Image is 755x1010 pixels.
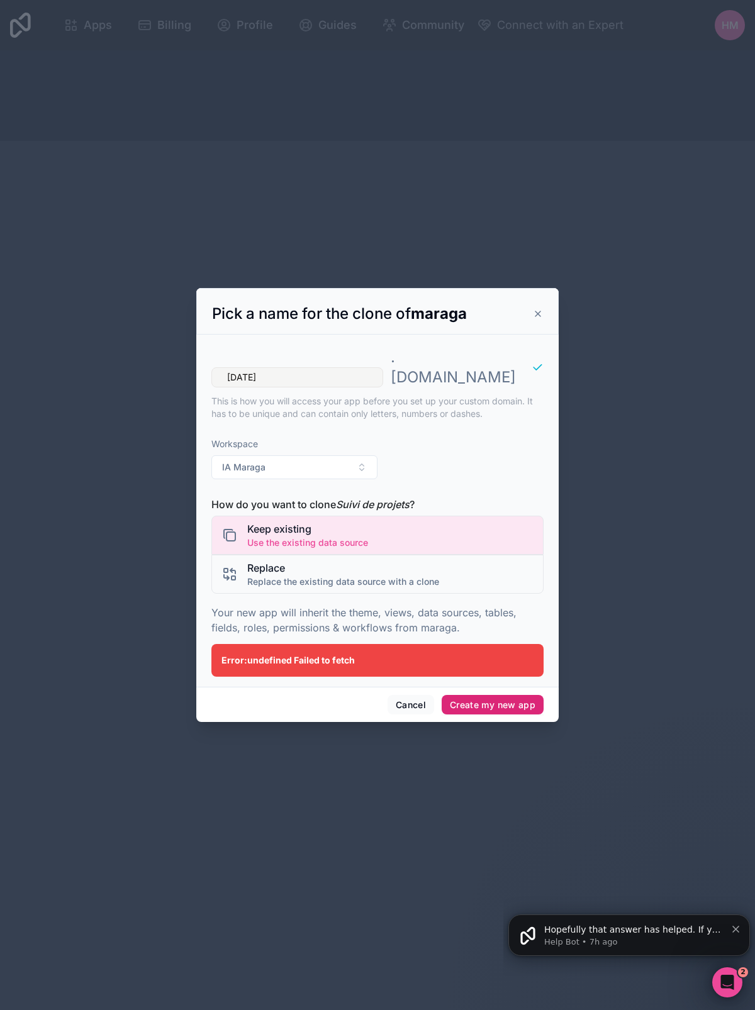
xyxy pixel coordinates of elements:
button: Select Button [211,455,377,479]
i: Suivi de projets [336,498,410,511]
strong: maraga [411,304,467,323]
span: Replace the existing data source with a clone [247,575,439,588]
button: Create my new app [442,695,544,715]
span: 2 [738,967,748,977]
span: Use the existing data source [247,536,368,549]
iframe: Intercom live chat [712,967,742,997]
span: Error: undefined Failed to fetch [221,655,355,665]
span: IA Maraga [222,461,266,474]
iframe: Intercom notifications message [503,888,755,976]
button: Cancel [388,695,434,715]
span: How do you want to clone ? [211,497,544,512]
input: app [211,367,383,387]
span: Keep existing [247,521,368,536]
span: Pick a name for the clone of [212,304,467,323]
span: Replace [247,560,439,575]
span: Workspace [211,438,377,450]
p: . [DOMAIN_NAME] [391,347,516,387]
p: This is how you will access your app before you set up your custom domain. It has to be unique an... [211,395,544,420]
p: Your new app will inherit the theme, views, data sources, tables, fields, roles, permissions & wo... [211,605,544,635]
